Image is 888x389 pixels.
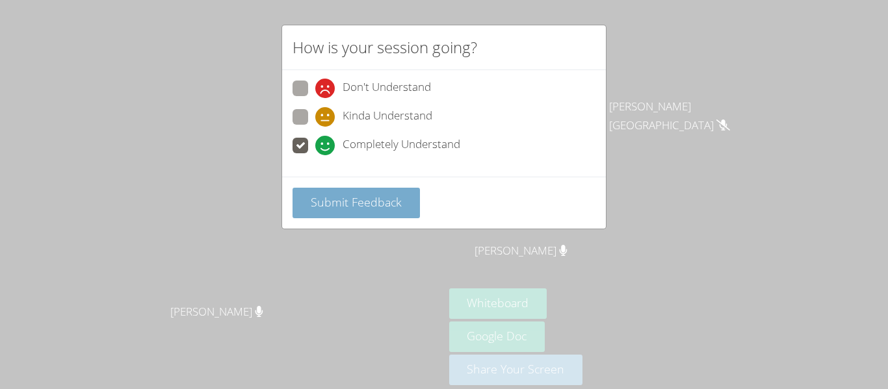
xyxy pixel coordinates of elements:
span: Submit Feedback [311,194,402,210]
span: Kinda Understand [343,107,432,127]
button: Submit Feedback [293,188,420,218]
h2: How is your session going? [293,36,477,59]
span: Don't Understand [343,79,431,98]
span: Completely Understand [343,136,460,155]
